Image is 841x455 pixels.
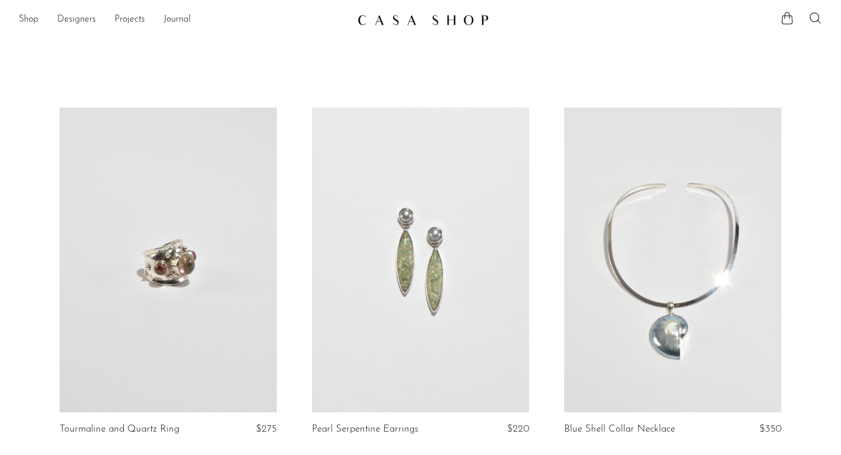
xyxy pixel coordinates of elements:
[507,424,529,434] span: $220
[57,12,96,27] a: Designers
[564,424,675,435] a: Blue Shell Collar Necklace
[19,10,348,30] nav: Desktop navigation
[60,424,179,435] a: Tourmaline and Quartz Ring
[256,424,277,434] span: $275
[114,12,145,27] a: Projects
[19,10,348,30] ul: NEW HEADER MENU
[164,12,191,27] a: Journal
[759,424,781,434] span: $350
[312,424,418,435] a: Pearl Serpentine Earrings
[19,12,39,27] a: Shop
